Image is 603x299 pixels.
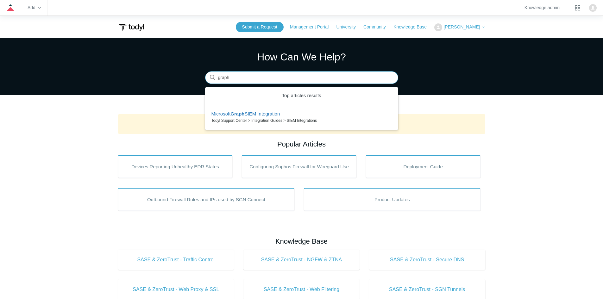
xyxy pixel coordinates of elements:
a: Community [363,24,392,30]
span: SASE & ZeroTrust - SGN Tunnels [379,286,476,293]
a: SASE & ZeroTrust - Traffic Control [118,250,234,270]
img: user avatar [589,4,597,12]
span: SASE & ZeroTrust - NGFW & ZTNA [253,256,350,264]
a: Devices Reporting Unhealthy EDR States [118,155,233,178]
span: SASE & ZeroTrust - Traffic Control [128,256,225,264]
h1: How Can We Help? [205,49,398,65]
span: SASE & ZeroTrust - Web Filtering [253,286,350,293]
a: Configuring Sophos Firewall for Wireguard Use [242,155,356,178]
zd-hc-trigger: Add [28,6,41,9]
span: [PERSON_NAME] [443,24,480,29]
zd-autocomplete-breadcrumbs-multibrand: Todyl Support Center > Integration Guides > SIEM Integrations [211,118,392,123]
span: SASE & ZeroTrust - Web Proxy & SSL [128,286,225,293]
a: SASE & ZeroTrust - Secure DNS [369,250,485,270]
a: Outbound Firewall Rules and IPs used by SGN Connect [118,188,295,211]
button: [PERSON_NAME] [434,23,485,31]
a: Product Updates [304,188,481,211]
zd-autocomplete-header: Top articles results [205,87,398,104]
h2: Popular Articles [118,139,485,149]
h2: Knowledge Base [118,236,485,246]
a: Submit a Request [236,22,284,32]
img: Todyl Support Center Help Center home page [118,22,145,33]
input: Search [205,72,398,84]
span: SASE & ZeroTrust - Secure DNS [379,256,476,264]
a: Knowledge admin [524,6,560,9]
a: Knowledge Base [393,24,433,30]
a: Management Portal [290,24,335,30]
em: Graph [230,111,244,116]
zd-hc-trigger: Click your profile icon to open the profile menu [589,4,597,12]
a: SASE & ZeroTrust - NGFW & ZTNA [243,250,360,270]
a: Deployment Guide [366,155,481,178]
zd-autocomplete-title-multibrand: Suggested result 1 Microsoft Graph SIEM Integration [211,111,280,118]
a: University [336,24,362,30]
